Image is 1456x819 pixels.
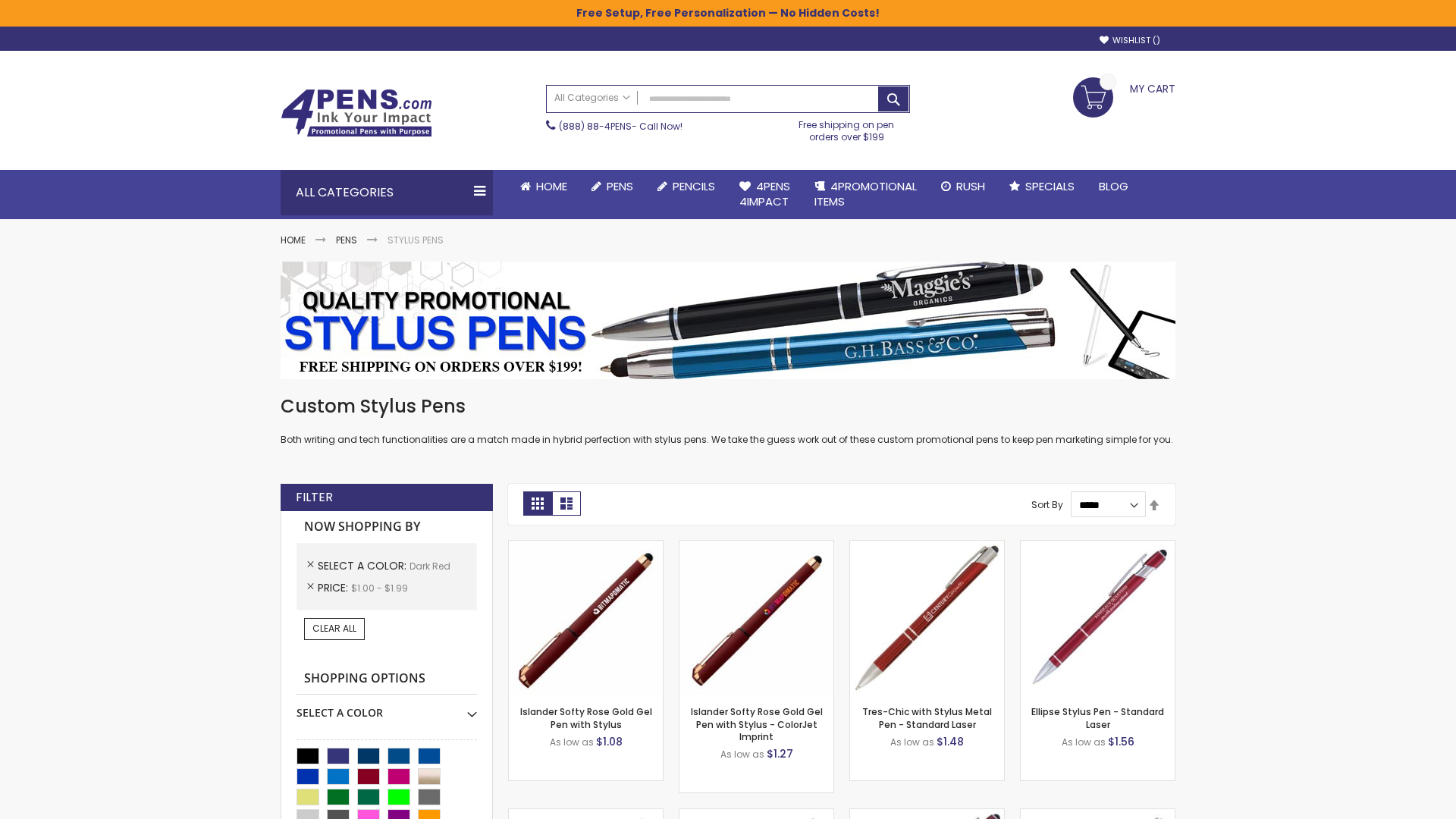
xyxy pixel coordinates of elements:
[783,113,911,143] div: Free shipping on pen orders over $199
[296,489,333,506] strong: Filter
[1021,541,1175,695] img: Ellipse Stylus Pen - Standard Laser-Dark Red
[767,746,793,761] span: $1.27
[727,170,802,219] a: 4Pens4impact
[1031,705,1164,730] a: Ellipse Stylus Pen - Standard Laser
[523,491,552,516] strong: Grid
[312,622,356,635] span: Clear All
[1099,178,1128,194] span: Blog
[304,618,365,639] a: Clear All
[297,511,477,543] strong: Now Shopping by
[720,748,764,761] span: As low as
[850,541,1004,695] img: Tres-Chic with Stylus Metal Pen - Standard Laser-Dark Red
[596,734,623,749] span: $1.08
[1087,170,1141,203] a: Blog
[297,695,477,720] div: Select A Color
[1025,178,1075,194] span: Specials
[579,170,645,203] a: Pens
[802,170,929,219] a: 4PROMOTIONALITEMS
[1062,736,1106,748] span: As low as
[850,540,1004,553] a: Tres-Chic with Stylus Metal Pen - Standard Laser-Dark Red
[281,170,493,215] div: All Categories
[508,170,579,203] a: Home
[281,89,432,137] img: 4Pens Custom Pens and Promotional Products
[318,580,351,595] span: Price
[890,736,934,748] span: As low as
[559,120,682,133] span: - Call Now!
[351,582,408,595] span: $1.00 - $1.99
[536,178,567,194] span: Home
[691,705,823,742] a: Islander Softy Rose Gold Gel Pen with Stylus - ColorJet Imprint
[862,705,992,730] a: Tres-Chic with Stylus Metal Pen - Standard Laser
[409,560,450,573] span: Dark Red
[388,234,444,246] strong: Stylus Pens
[956,178,985,194] span: Rush
[520,705,652,730] a: Islander Softy Rose Gold Gel Pen with Stylus
[1031,498,1063,511] label: Sort By
[1108,734,1134,749] span: $1.56
[814,178,917,209] span: 4PROMOTIONAL ITEMS
[937,734,964,749] span: $1.48
[336,234,357,246] a: Pens
[1100,35,1160,46] a: Wishlist
[607,178,633,194] span: Pens
[318,558,409,573] span: Select A Color
[645,170,727,203] a: Pencils
[550,736,594,748] span: As low as
[559,120,632,133] a: (888) 88-4PENS
[547,86,638,111] a: All Categories
[297,663,477,695] strong: Shopping Options
[509,541,663,695] img: Islander Softy Rose Gold Gel Pen with Stylus-Dark Red
[739,178,790,209] span: 4Pens 4impact
[679,540,833,553] a: Islander Softy Rose Gold Gel Pen with Stylus - ColorJet Imprint-Dark Red
[281,394,1175,447] div: Both writing and tech functionalities are a match made in hybrid perfection with stylus pens. We ...
[929,170,997,203] a: Rush
[997,170,1087,203] a: Specials
[679,541,833,695] img: Islander Softy Rose Gold Gel Pen with Stylus - ColorJet Imprint-Dark Red
[281,394,1175,419] h1: Custom Stylus Pens
[554,92,630,104] span: All Categories
[281,234,306,246] a: Home
[673,178,715,194] span: Pencils
[1021,540,1175,553] a: Ellipse Stylus Pen - Standard Laser-Dark Red
[281,262,1175,379] img: Stylus Pens
[509,540,663,553] a: Islander Softy Rose Gold Gel Pen with Stylus-Dark Red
